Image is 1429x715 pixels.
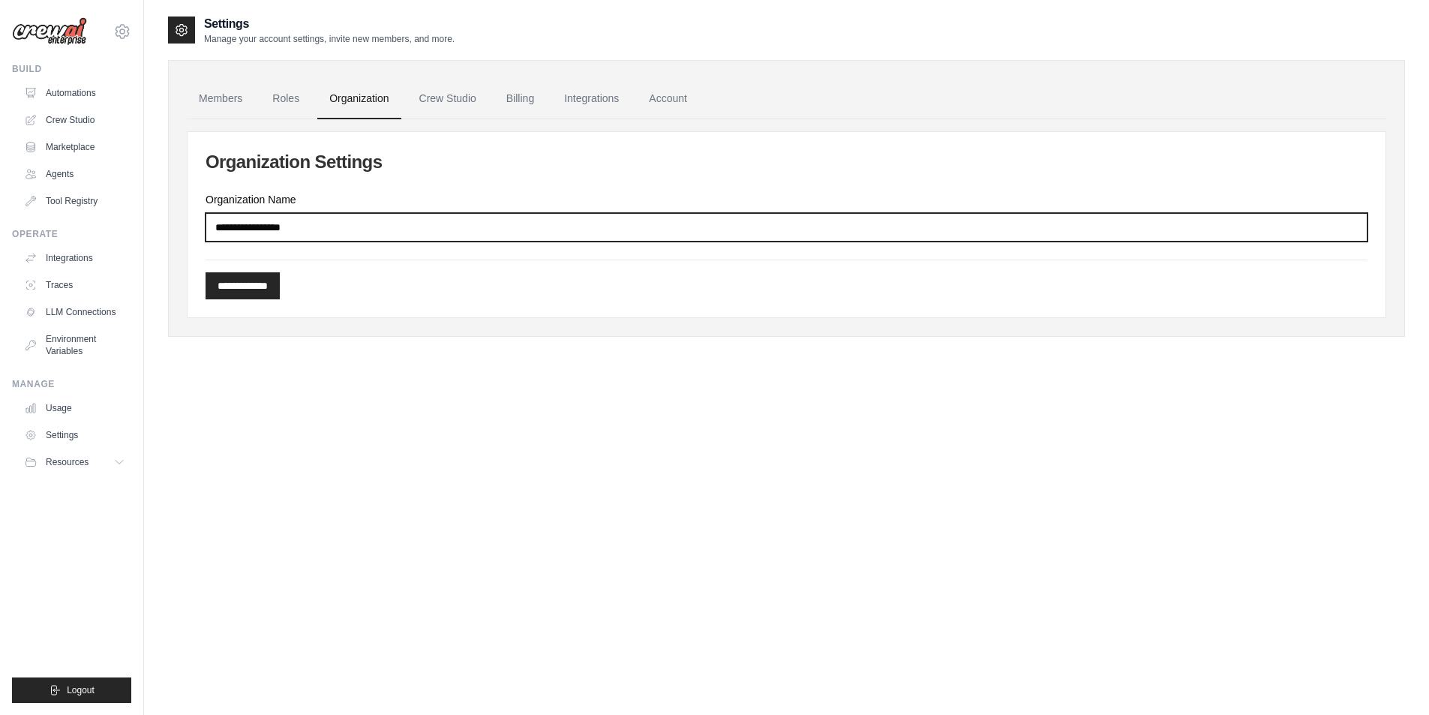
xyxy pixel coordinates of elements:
[18,300,131,324] a: LLM Connections
[67,684,95,696] span: Logout
[18,135,131,159] a: Marketplace
[12,677,131,703] button: Logout
[204,33,455,45] p: Manage your account settings, invite new members, and more.
[204,15,455,33] h2: Settings
[206,192,1367,207] label: Organization Name
[407,79,488,119] a: Crew Studio
[18,396,131,420] a: Usage
[12,228,131,240] div: Operate
[18,81,131,105] a: Automations
[637,79,699,119] a: Account
[18,327,131,363] a: Environment Variables
[18,162,131,186] a: Agents
[18,273,131,297] a: Traces
[206,150,1367,174] h2: Organization Settings
[18,246,131,270] a: Integrations
[12,17,87,46] img: Logo
[18,189,131,213] a: Tool Registry
[18,423,131,447] a: Settings
[18,450,131,474] button: Resources
[494,79,546,119] a: Billing
[46,456,89,468] span: Resources
[552,79,631,119] a: Integrations
[317,79,401,119] a: Organization
[12,63,131,75] div: Build
[12,378,131,390] div: Manage
[18,108,131,132] a: Crew Studio
[187,79,254,119] a: Members
[260,79,311,119] a: Roles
